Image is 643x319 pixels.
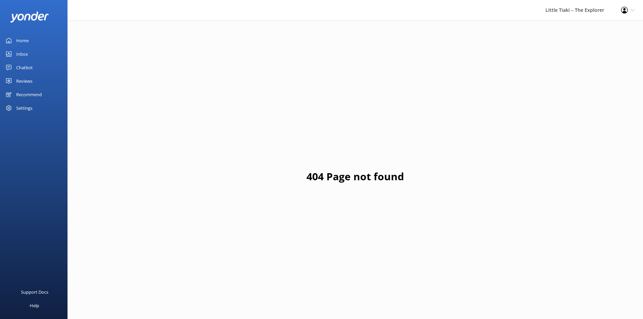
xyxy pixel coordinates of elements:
[21,285,48,299] div: Support Docs
[16,101,32,115] div: Settings
[306,168,404,185] h1: 404 Page not found
[30,299,39,312] div: Help
[16,47,28,61] div: Inbox
[16,61,33,74] div: Chatbot
[10,11,49,23] img: yonder-white-logo.png
[16,34,29,47] div: Home
[16,74,32,88] div: Reviews
[16,88,42,101] div: Recommend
